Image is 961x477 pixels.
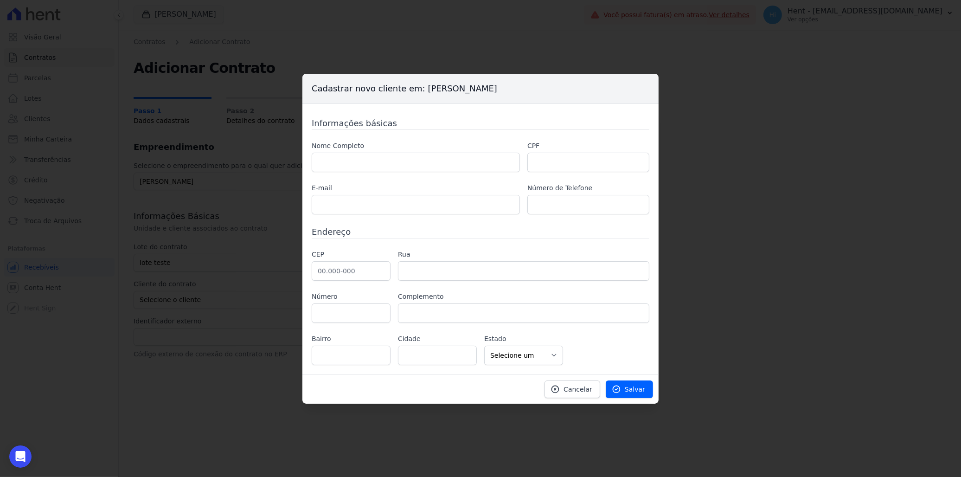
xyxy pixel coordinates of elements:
label: Número [312,292,391,302]
label: Número de Telefone [527,183,649,193]
a: Cancelar [545,380,600,398]
h3: Informações básicas [312,117,649,129]
div: Open Intercom Messenger [9,445,32,468]
label: CEP [312,250,391,259]
span: Cancelar [564,385,592,394]
label: Complemento [398,292,649,302]
label: E-mail [312,183,520,193]
label: Bairro [312,334,391,344]
span: Salvar [625,385,645,394]
label: Cidade [398,334,477,344]
label: Rua [398,250,649,259]
h3: Cadastrar novo cliente em: [PERSON_NAME] [302,74,659,104]
a: Salvar [606,380,653,398]
label: Nome Completo [312,141,520,151]
label: Estado [484,334,563,344]
label: CPF [527,141,649,151]
input: 00.000-000 [312,261,391,281]
h3: Endereço [312,226,649,238]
